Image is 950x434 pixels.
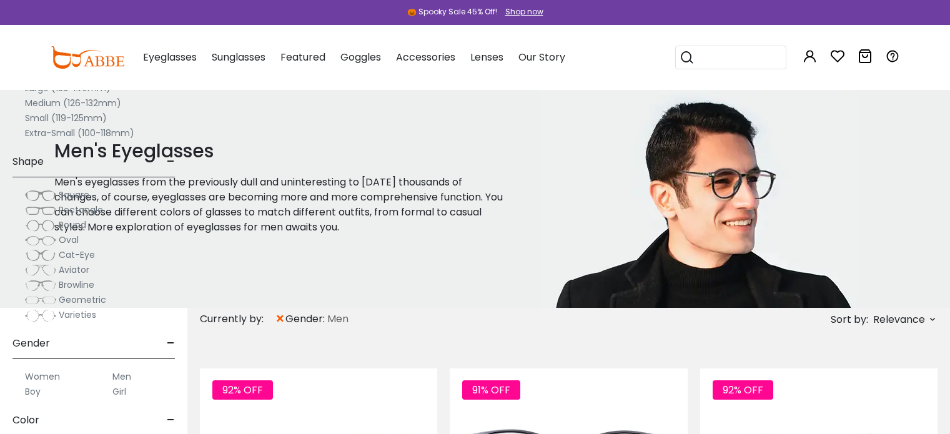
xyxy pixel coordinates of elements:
[873,308,925,331] span: Relevance
[280,50,325,64] span: Featured
[212,380,273,400] span: 92% OFF
[200,308,275,330] div: Currently by:
[499,6,543,17] a: Shop now
[25,369,60,384] label: Women
[167,328,175,358] span: -
[25,279,56,292] img: Browline.png
[25,264,56,277] img: Aviator.png
[12,147,44,177] span: Shape
[25,111,107,126] label: Small (119-125mm)
[25,234,56,247] img: Oval.png
[25,204,56,217] img: Rectangle.png
[340,50,381,64] span: Goggles
[396,50,455,64] span: Accessories
[713,380,773,400] span: 92% OFF
[59,234,79,246] span: Oval
[25,294,56,307] img: Geometric.png
[25,189,56,202] img: Square.png
[51,46,124,69] img: abbeglasses.com
[59,204,103,216] span: Rectangle
[462,380,520,400] span: 91% OFF
[285,312,327,327] span: gender:
[112,384,126,399] label: Girl
[212,50,265,64] span: Sunglasses
[112,369,131,384] label: Men
[59,219,86,231] span: Round
[407,6,497,17] div: 🎃 Spooky Sale 45% Off!
[59,264,89,276] span: Aviator
[59,189,89,201] span: Square
[167,147,175,177] span: -
[831,312,868,327] span: Sort by:
[25,126,134,141] label: Extra-Small (100-118mm)
[25,384,41,399] label: Boy
[25,309,56,322] img: Varieties.png
[275,308,285,330] span: ×
[12,328,50,358] span: Gender
[25,249,56,262] img: Cat-Eye.png
[327,312,349,327] span: Men
[59,293,106,306] span: Geometric
[59,279,94,291] span: Browline
[59,249,95,261] span: Cat-Eye
[59,308,96,321] span: Varieties
[470,50,503,64] span: Lenses
[505,6,543,17] div: Shop now
[518,50,565,64] span: Our Story
[54,140,509,162] h1: Men's Eyeglasses
[54,175,509,235] p: Men's eyeglasses from the previously dull and uninteresting to [DATE] thousands of changes, of co...
[25,96,121,111] label: Medium (126-132mm)
[25,219,56,232] img: Round.png
[143,50,197,64] span: Eyeglasses
[540,89,857,308] img: men's eyeglasses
